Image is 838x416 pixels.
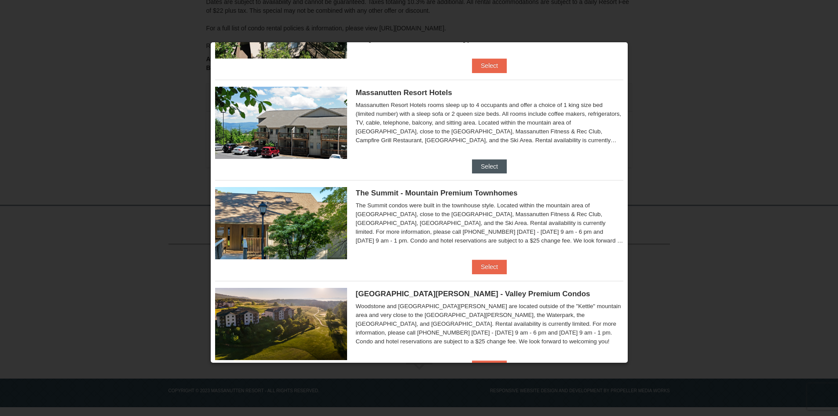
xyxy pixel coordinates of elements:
[356,302,623,346] div: Woodstone and [GEOGRAPHIC_DATA][PERSON_NAME] are located outside of the "Kettle" mountain area an...
[215,87,347,159] img: 19219026-1-e3b4ac8e.jpg
[356,201,623,245] div: The Summit condos were built in the townhouse style. Located within the mountain area of [GEOGRAP...
[356,189,518,197] span: The Summit - Mountain Premium Townhomes
[472,361,507,375] button: Select
[472,159,507,173] button: Select
[472,59,507,73] button: Select
[356,88,452,97] span: Massanutten Resort Hotels
[215,187,347,259] img: 19219034-1-0eee7e00.jpg
[472,260,507,274] button: Select
[356,290,590,298] span: [GEOGRAPHIC_DATA][PERSON_NAME] - Valley Premium Condos
[215,288,347,360] img: 19219041-4-ec11c166.jpg
[356,101,623,145] div: Massanutten Resort Hotels rooms sleep up to 4 occupants and offer a choice of 1 king size bed (li...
